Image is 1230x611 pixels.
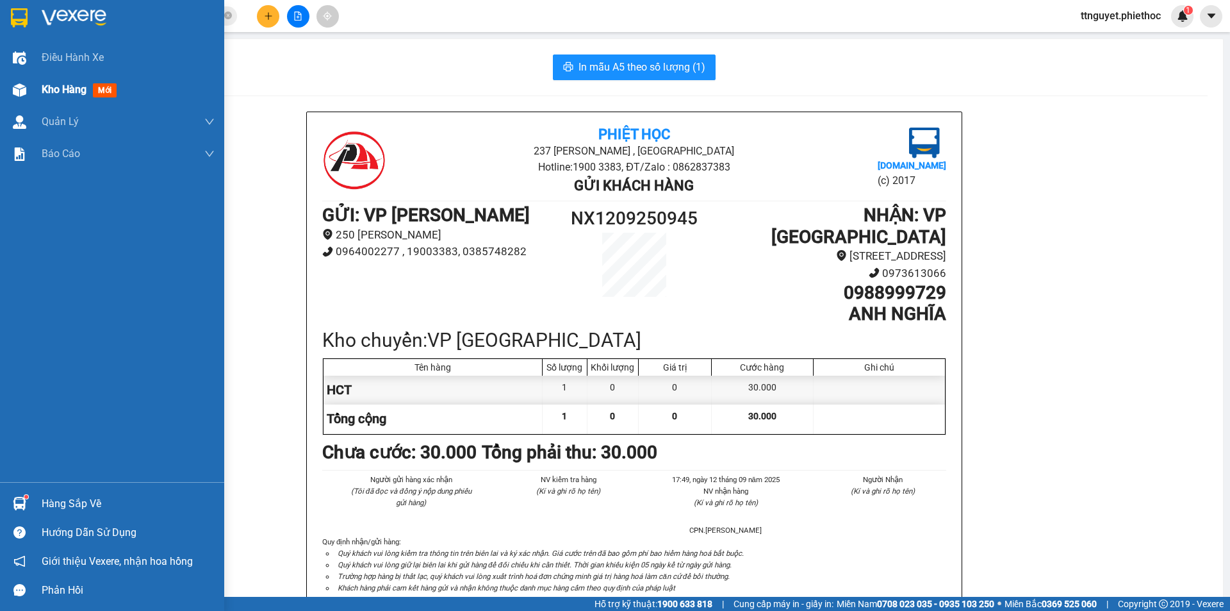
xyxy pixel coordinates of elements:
[1004,597,1097,611] span: Miền Bắc
[93,83,117,97] span: mới
[1184,6,1193,15] sup: 1
[13,83,26,97] img: warehouse-icon
[662,485,789,497] li: NV nhận hàng
[878,160,946,171] b: [DOMAIN_NAME]
[13,147,26,161] img: solution-icon
[1042,599,1097,609] strong: 0369 525 060
[257,5,279,28] button: plus
[836,250,847,261] span: environment
[820,474,947,485] li: Người Nhận
[642,362,708,372] div: Giá trị
[338,560,732,569] i: Quý khách vui lòng giữ lại biên lai khi gửi hàng để đối chiếu khi cần thiết. Thời gian khiếu kiện...
[715,362,810,372] div: Cước hàng
[1106,597,1108,611] span: |
[322,229,333,240] span: environment
[42,581,215,600] div: Phản hồi
[837,597,994,611] span: Miền Nam
[546,362,584,372] div: Số lượng
[556,205,712,233] h1: NX1209250945
[351,487,471,507] i: (Tôi đã đọc và đồng ý nộp dung phiếu gửi hàng)
[563,62,573,74] span: printer
[587,376,639,405] div: 0
[13,526,26,539] span: question-circle
[322,325,946,355] div: Kho chuyển: VP [GEOGRAPHIC_DATA]
[322,442,477,463] b: Chưa cước : 30.000
[322,536,946,594] div: Quy định nhận/gửi hàng :
[598,126,670,142] b: Phiệt Học
[817,362,942,372] div: Ghi chú
[909,128,940,158] img: logo.jpg
[327,362,539,372] div: Tên hàng
[42,146,80,162] span: Báo cáo
[1177,10,1188,22] img: icon-new-feature
[712,376,814,405] div: 30.000
[771,205,946,247] b: NHẬN : VP [GEOGRAPHIC_DATA]
[348,474,475,485] li: Người gửi hàng xác nhận
[322,128,386,192] img: logo.jpg
[42,494,215,514] div: Hàng sắp về
[562,411,567,421] span: 1
[13,555,26,567] span: notification
[327,411,386,426] span: Tổng cộng
[204,149,215,159] span: down
[24,495,28,499] sup: 1
[13,51,26,65] img: warehouse-icon
[543,376,587,405] div: 1
[662,524,789,536] li: CPN.[PERSON_NAME]
[338,549,744,558] i: Quý khách vui lòng kiểm tra thông tin trên biên lai và ký xác nhận. Giá cước trên đã bao gồm phí ...
[657,599,712,609] strong: 1900 633 818
[639,376,712,405] div: 0
[13,584,26,596] span: message
[224,10,232,22] span: close-circle
[322,205,530,226] b: GỬI : VP [PERSON_NAME]
[13,115,26,129] img: warehouse-icon
[610,411,615,421] span: 0
[42,49,104,65] span: Điều hành xe
[1206,10,1217,22] span: caret-down
[324,376,543,405] div: HCT
[322,246,333,257] span: phone
[712,265,946,282] li: 0973613066
[42,523,215,542] div: Hướng dẫn sử dụng
[869,267,880,278] span: phone
[877,599,994,609] strong: 0708 023 035 - 0935 103 250
[734,597,833,611] span: Cung cấp máy in - giấy in:
[694,498,758,507] i: (Kí và ghi rõ họ tên)
[323,12,332,21] span: aim
[11,8,28,28] img: logo-vxr
[712,303,946,325] h1: ANH NGHĨA
[553,54,716,80] button: printerIn mẫu A5 theo số lượng (1)
[672,411,677,421] span: 0
[712,247,946,265] li: [STREET_ADDRESS]
[1200,5,1222,28] button: caret-down
[1186,6,1190,15] span: 1
[264,12,273,21] span: plus
[536,487,600,496] i: (Kí và ghi rõ họ tên)
[594,597,712,611] span: Hỗ trợ kỹ thuật:
[42,83,86,96] span: Kho hàng
[722,597,724,611] span: |
[578,59,705,75] span: In mẫu A5 theo số lượng (1)
[316,5,339,28] button: aim
[997,601,1001,607] span: ⚪️
[574,178,694,194] b: Gửi khách hàng
[426,159,842,175] li: Hotline: 1900 3383, ĐT/Zalo : 0862837383
[293,12,302,21] span: file-add
[591,362,635,372] div: Khối lượng
[748,411,776,421] span: 30.000
[426,143,842,159] li: 237 [PERSON_NAME] , [GEOGRAPHIC_DATA]
[1070,8,1171,24] span: ttnguyet.phiethoc
[338,583,675,592] i: Khách hàng phải cam kết hàng gửi và nhận không thuộc danh mục hàng cấm theo quy định của pháp luật
[224,12,232,19] span: close-circle
[851,487,915,496] i: (Kí và ghi rõ họ tên)
[482,442,657,463] b: Tổng phải thu: 30.000
[1159,599,1168,608] span: copyright
[322,243,556,260] li: 0964002277 , 19003383, 0385748282
[662,474,789,485] li: 17:49, ngày 12 tháng 09 năm 2025
[322,226,556,244] li: 250 [PERSON_NAME]
[338,572,730,581] i: Trường hợp hàng bị thất lạc, quý khách vui lòng xuất trình hoá đơn chứng minh giá trị hàng hoá là...
[42,113,79,130] span: Quản Lý
[204,117,215,127] span: down
[287,5,309,28] button: file-add
[13,497,26,510] img: warehouse-icon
